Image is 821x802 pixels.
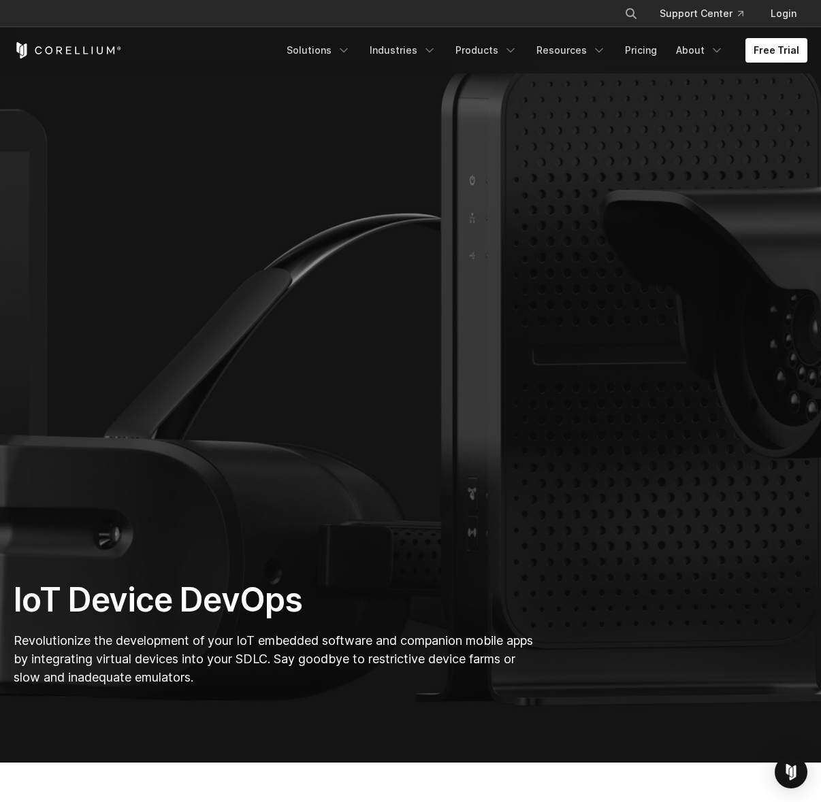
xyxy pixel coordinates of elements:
a: Solutions [278,38,359,63]
a: Support Center [649,1,754,26]
h1: IoT Device DevOps [14,580,534,620]
div: Navigation Menu [278,38,807,63]
a: Industries [361,38,445,63]
button: Search [619,1,643,26]
a: About [668,38,732,63]
a: Resources [528,38,614,63]
a: Products [447,38,526,63]
a: Free Trial [745,38,807,63]
a: Login [760,1,807,26]
span: Revolutionize the development of your IoT embedded software and companion mobile apps by integrat... [14,633,533,684]
div: Navigation Menu [608,1,807,26]
a: Pricing [617,38,665,63]
a: Corellium Home [14,42,122,59]
div: Open Intercom Messenger [775,756,807,788]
